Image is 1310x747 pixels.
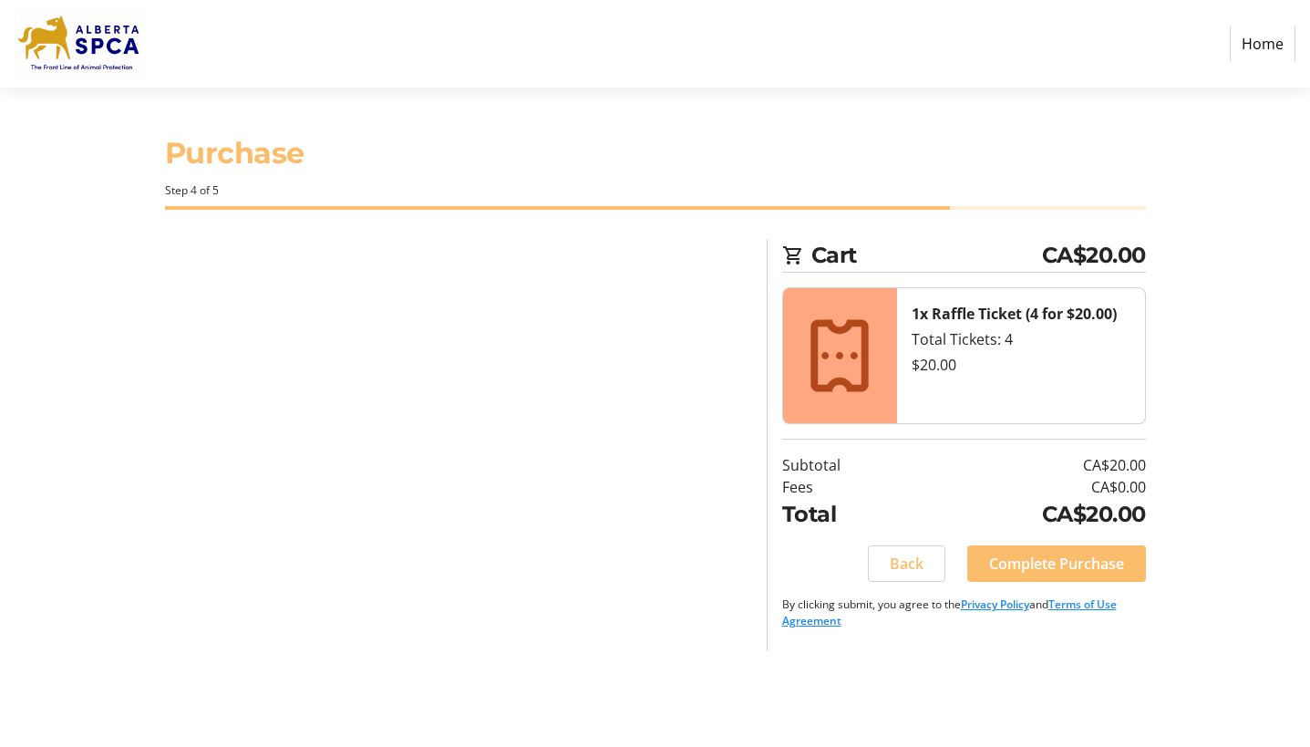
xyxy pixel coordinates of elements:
[1230,26,1295,61] a: Home
[811,239,1042,272] span: Cart
[913,498,1146,531] td: CA$20.00
[890,553,923,575] span: Back
[782,597,1146,629] p: By clicking submit, you agree to the and
[782,476,913,498] td: Fees
[15,7,144,80] img: Alberta SPCA's Logo
[961,597,1029,612] a: Privacy Policy
[967,545,1146,582] button: Complete Purchase
[912,304,1117,324] strong: 1x Raffle Ticket (4 for $20.00)
[165,131,1146,175] h1: Purchase
[868,545,945,582] button: Back
[913,476,1146,498] td: CA$0.00
[913,454,1146,476] td: CA$20.00
[165,182,1146,199] div: Step 4 of 5
[989,553,1124,575] span: Complete Purchase
[782,597,1117,628] a: Terms of Use Agreement
[782,498,913,531] td: Total
[912,328,1130,350] div: Total Tickets: 4
[1042,239,1146,272] span: CA$20.00
[912,354,1130,376] div: $20.00
[782,454,913,476] td: Subtotal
